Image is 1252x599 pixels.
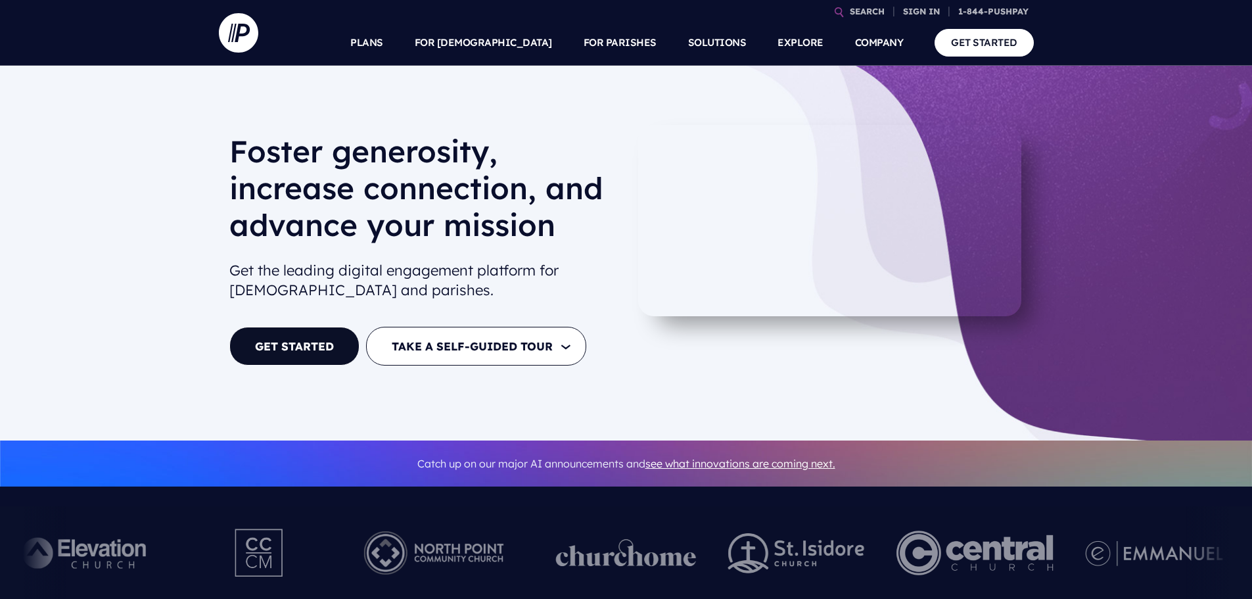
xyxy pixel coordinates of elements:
h2: Get the leading digital engagement platform for [DEMOGRAPHIC_DATA] and parishes. [229,255,616,306]
p: Catch up on our major AI announcements and [229,449,1023,479]
a: PLANS [350,20,383,66]
img: Central Church Henderson NV [896,517,1054,589]
button: TAKE A SELF-GUIDED TOUR [366,327,586,366]
h1: Foster generosity, increase connection, and advance your mission [229,133,616,254]
img: pp_logos_1 [556,539,697,567]
a: COMPANY [855,20,904,66]
a: GET STARTED [229,327,359,366]
img: pp_logos_2 [728,533,865,573]
a: GET STARTED [935,29,1034,56]
img: Pushpay_Logo__CCM [208,517,312,589]
a: FOR [DEMOGRAPHIC_DATA] [415,20,552,66]
a: see what innovations are coming next. [645,457,835,470]
img: Pushpay_Logo__NorthPoint [344,517,524,589]
a: EXPLORE [777,20,823,66]
a: SOLUTIONS [688,20,747,66]
a: FOR PARISHES [584,20,657,66]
